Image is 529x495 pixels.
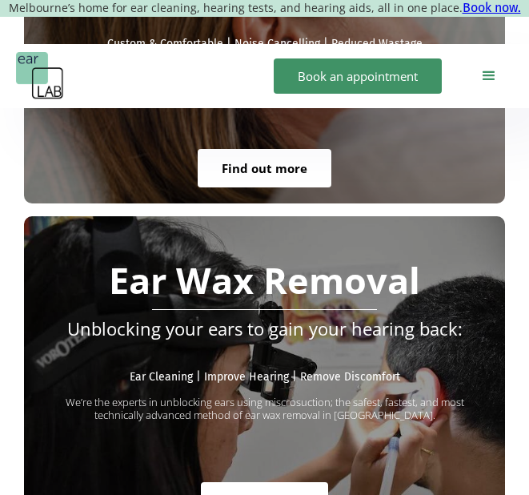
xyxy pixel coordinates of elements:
[274,58,442,94] a: Book an appointment
[16,52,64,100] a: home
[40,38,489,65] p: Custom & Comfortable | Noise Cancelling | Reduced Wastage ‍
[109,256,420,304] strong: Ear Wax Removal
[465,52,513,100] div: menu
[67,316,463,340] em: Unblocking your ears to gain your hearing back:
[198,149,331,187] a: Find out more
[40,371,489,384] p: Ear Cleaning | Improve Hearing | Remove Discomfort
[40,384,489,421] p: We’re the experts in unblocking ears using miscrosuction; the safest, fastest, and most technical...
